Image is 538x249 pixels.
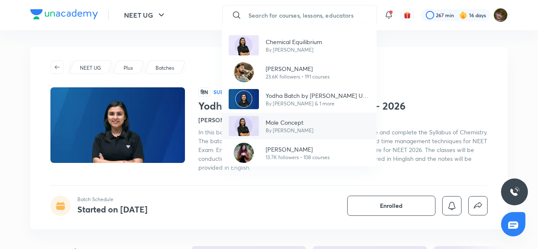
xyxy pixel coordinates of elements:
p: By [PERSON_NAME] [266,127,314,134]
a: Avatar[PERSON_NAME]23.6K followers • 191 courses [222,59,377,86]
p: Mole Concept [266,118,314,127]
img: Avatar [234,143,254,163]
p: 13.7K followers • 108 courses [266,154,330,161]
img: Avatar [234,62,254,82]
p: By [PERSON_NAME] & 1 more [266,100,370,107]
img: Avatar [229,116,259,136]
p: 23.6K followers • 191 courses [266,73,330,81]
img: Avatar [229,35,259,55]
p: By [PERSON_NAME] [266,46,322,54]
img: ttu [509,187,520,197]
a: AvatarYodha Batch by [PERSON_NAME] UG - 2026By [PERSON_NAME] & 1 more [222,86,377,113]
p: Chemical Equilibrium [266,37,322,46]
p: Yodha Batch by [PERSON_NAME] UG - 2026 [266,91,370,100]
p: [PERSON_NAME] [266,145,330,154]
a: AvatarMole ConceptBy [PERSON_NAME] [222,113,377,139]
img: Avatar [229,89,259,109]
a: Avatar[PERSON_NAME]13.7K followers • 108 courses [222,139,377,166]
p: [PERSON_NAME] [266,64,330,73]
a: AvatarChemical EquilibriumBy [PERSON_NAME] [222,32,377,59]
